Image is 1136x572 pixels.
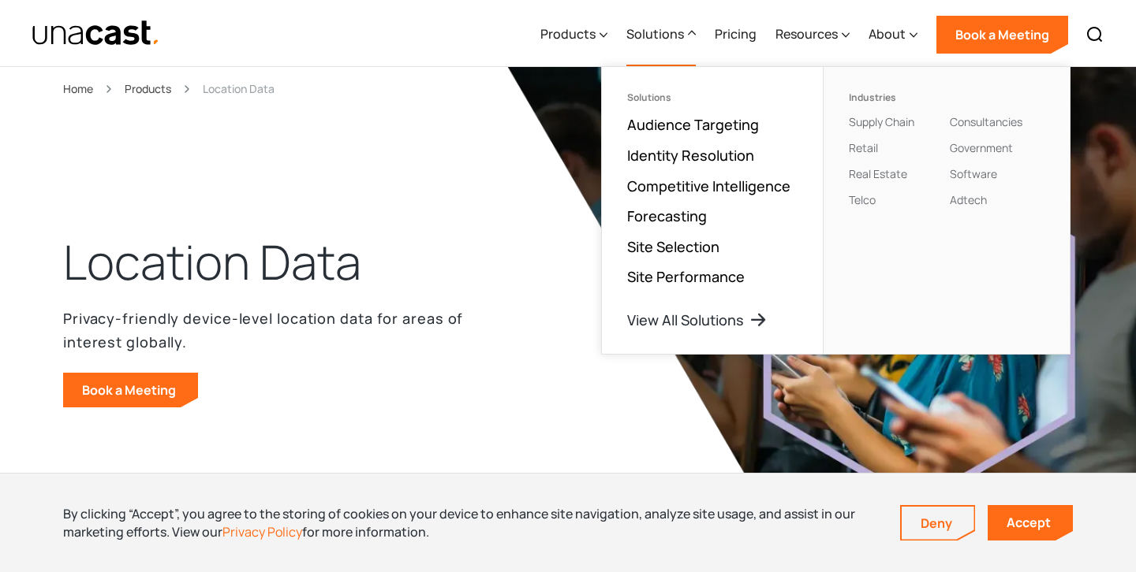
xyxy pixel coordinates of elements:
div: About [869,2,917,67]
h1: Location Data [63,231,361,294]
a: Consultancies [950,114,1022,129]
nav: Solutions [601,66,1071,355]
a: Audience Targeting [627,115,759,134]
a: Real Estate [849,166,907,181]
div: Solutions [626,24,684,43]
div: By clicking “Accept”, you agree to the storing of cookies on your device to enhance site navigati... [63,505,876,540]
a: Software [950,166,997,181]
a: Supply Chain [849,114,914,129]
div: Location Data [203,80,275,98]
a: Site Performance [627,267,745,286]
a: Pricing [715,2,757,67]
a: Deny [902,507,974,540]
a: home [32,20,160,47]
img: Search icon [1086,25,1104,44]
a: Identity Resolution [627,146,754,165]
a: Forecasting [627,206,707,225]
a: Products [125,80,171,98]
div: About [869,24,906,43]
div: Products [540,2,607,67]
div: Products [540,24,596,43]
a: Accept [988,505,1073,540]
a: Book a Meeting [63,373,198,407]
a: View All Solutions [627,310,768,329]
a: Home [63,80,93,98]
p: Privacy-friendly device-level location data for areas of interest globally. [63,306,473,354]
div: Solutions [626,2,696,67]
a: Adtech [950,192,987,207]
a: Retail [849,140,878,155]
a: Competitive Intelligence [627,176,790,195]
a: Government [950,140,1013,155]
a: Site Selection [627,237,719,256]
div: Resources [775,2,850,67]
div: Resources [775,24,838,43]
div: Industries [849,92,944,103]
a: Telco [849,192,876,207]
a: Privacy Policy [222,523,302,540]
img: Unacast text logo [32,20,160,47]
a: Book a Meeting [936,16,1068,54]
div: Solutions [627,92,798,103]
